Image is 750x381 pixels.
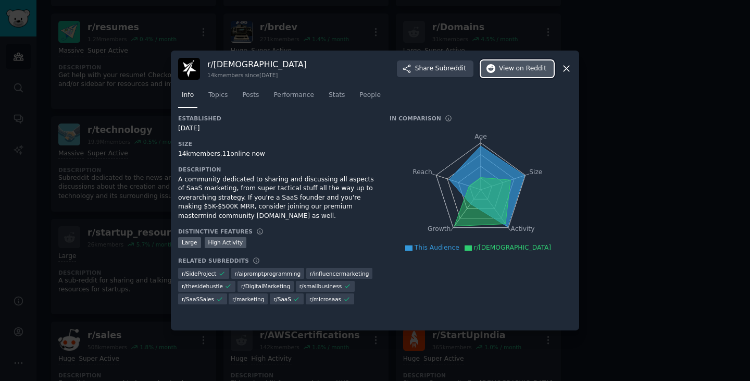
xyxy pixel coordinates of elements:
span: r/ smallbusiness [299,282,342,290]
span: Info [182,91,194,100]
a: Stats [325,87,348,108]
span: r/ SaaS [273,296,291,303]
h3: Description [178,166,375,173]
div: [DATE] [178,124,375,133]
h3: Related Subreddits [178,257,249,264]
tspan: Growth [428,225,451,232]
a: Posts [239,87,262,108]
a: Topics [205,87,231,108]
div: 14k members, 11 online now [178,150,375,159]
span: r/ influencermarketing [310,270,369,277]
span: r/ marketing [232,296,264,303]
span: r/ microsaas [309,296,341,303]
span: r/ thesidehustle [182,282,223,290]
button: ShareSubreddit [397,60,473,77]
div: A community dedicated to sharing and discussing all aspects of SaaS marketing, from super tactica... [178,175,375,221]
a: People [356,87,384,108]
a: Info [178,87,197,108]
h3: Distinctive Features [178,228,253,235]
span: r/ SideProject [182,270,217,277]
tspan: Size [529,168,542,175]
span: Stats [329,91,345,100]
div: Large [178,237,201,248]
tspan: Activity [511,225,535,232]
h3: Established [178,115,375,122]
div: High Activity [205,237,247,248]
span: Share [415,64,466,73]
span: Performance [273,91,314,100]
span: Subreddit [435,64,466,73]
span: r/[DEMOGRAPHIC_DATA] [474,244,551,251]
tspan: Age [474,133,487,140]
span: Topics [208,91,228,100]
span: on Reddit [516,64,546,73]
span: People [359,91,381,100]
button: Viewon Reddit [481,60,554,77]
span: r/ SaaSSales [182,296,214,303]
h3: Size [178,140,375,148]
span: r/ aipromptprogramming [235,270,301,277]
span: This Audience [415,244,459,251]
a: Performance [270,87,318,108]
span: View [499,64,546,73]
div: 14k members since [DATE] [207,71,307,79]
img: SaaSMarketing [178,58,200,80]
h3: In Comparison [390,115,441,122]
tspan: Reach [413,168,432,175]
h3: r/ [DEMOGRAPHIC_DATA] [207,59,307,70]
span: r/ DigitalMarketing [241,282,290,290]
span: Posts [242,91,259,100]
